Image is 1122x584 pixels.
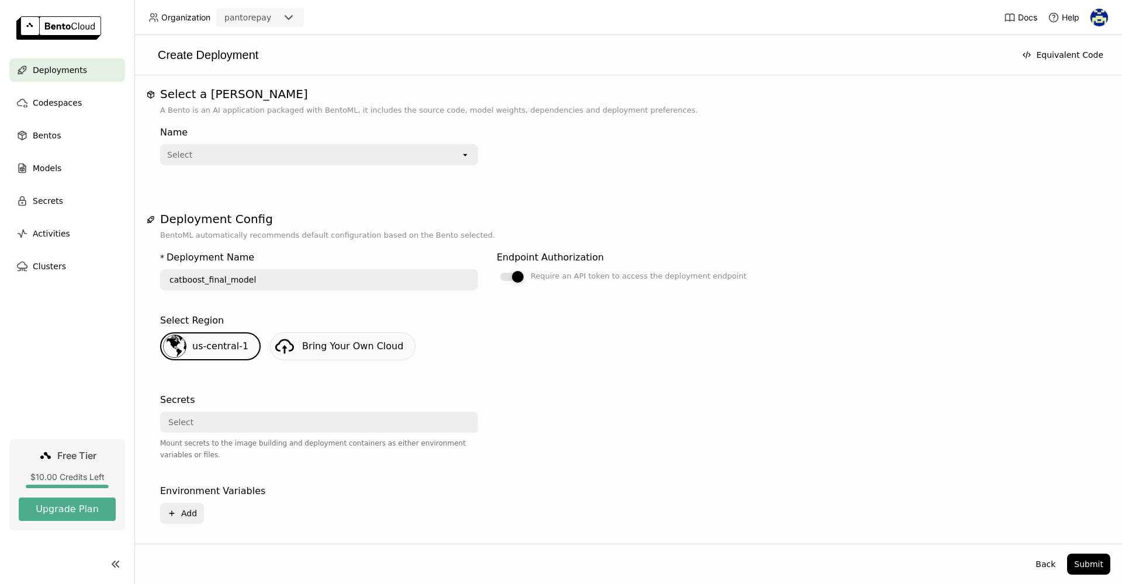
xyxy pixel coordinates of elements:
span: Bring Your Own Cloud [302,340,403,352]
button: Submit [1067,554,1110,575]
span: Secrets [33,194,63,208]
div: Mount secrets to the image building and deployment containers as either environment variables or ... [160,437,478,461]
span: Clusters [33,259,66,273]
div: Environment Variables [160,484,265,498]
input: Selected pantorepay. [272,12,273,24]
span: us-central-1 [192,340,248,352]
div: Select [168,416,193,428]
img: logo [16,16,101,40]
a: Docs [1004,12,1037,23]
div: Help [1048,12,1079,23]
span: Help [1062,12,1079,23]
a: Bring Your Own Cloud [270,332,415,360]
div: pantorepay [224,12,271,23]
span: Bentos [33,128,61,142]
a: Free Tier$10.00 Credits LeftUpgrade Plan [9,439,125,530]
p: BentoML automatically recommends default configuration based on the Bento selected. [160,230,1096,241]
input: name of deployment (autogenerated if blank) [161,270,477,289]
svg: Plus [167,509,176,518]
a: Clusters [9,255,125,278]
h1: Select a [PERSON_NAME] [160,87,1096,101]
a: Bentos [9,124,125,147]
span: Codespaces [33,96,82,110]
a: Deployments [9,58,125,82]
div: Secrets [160,393,195,407]
svg: open [460,150,470,159]
p: A Bento is an AI application packaged with BentoML, it includes the source code, model weights, d... [160,105,1096,116]
button: Equivalent Code [1015,44,1110,65]
a: Codespaces [9,91,125,114]
span: Models [33,161,61,175]
a: Secrets [9,189,125,213]
div: Deployment Name [167,251,254,265]
span: Docs [1018,12,1037,23]
div: Endpoint Authorization [497,251,604,265]
a: Models [9,157,125,180]
img: Priscila Colhado [1090,9,1108,26]
a: Activities [9,222,125,245]
div: us-central-1 [160,332,261,360]
div: Require an API token to access the deployment endpoint [531,269,746,283]
button: Back [1028,554,1062,575]
span: Deployments [33,63,87,77]
div: Select [167,149,192,161]
h1: Deployment Config [160,212,1096,226]
span: Free Tier [57,450,96,461]
button: Add [160,503,204,524]
div: Select Region [160,314,224,328]
div: Name [160,126,478,140]
span: Organization [161,12,210,23]
div: $10.00 Credits Left [19,472,116,482]
span: Activities [33,227,70,241]
button: Upgrade Plan [19,498,116,521]
div: Create Deployment [146,47,1010,63]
